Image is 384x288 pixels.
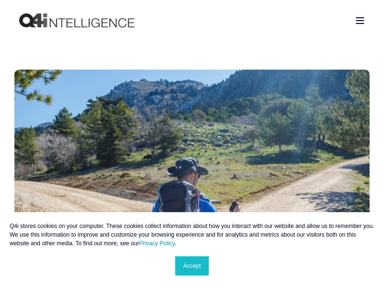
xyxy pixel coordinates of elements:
[19,13,134,28] a: Back to Home
[10,222,374,248] p: Q4i stores cookies on your computer. These cookies collect information about how you interact wit...
[139,240,175,247] a: Privacy Policy
[19,13,134,28] img: Q4intelligence, LLC logo
[175,256,209,276] a: Accept
[350,12,370,29] a: Open Burger Menu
